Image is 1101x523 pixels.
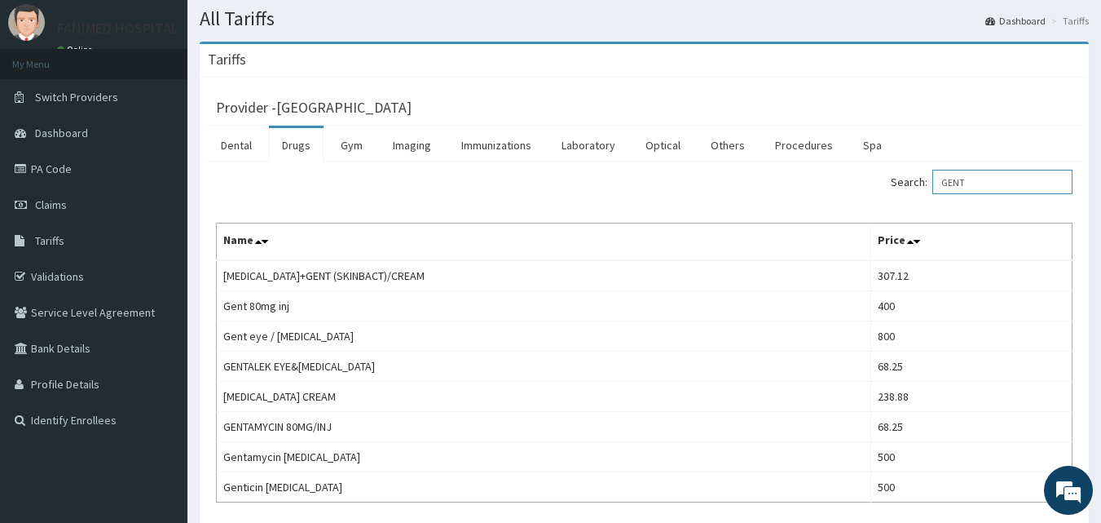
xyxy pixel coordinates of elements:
[891,170,1072,194] label: Search:
[871,260,1072,291] td: 307.12
[208,128,265,162] a: Dental
[871,321,1072,352] td: 800
[871,442,1072,472] td: 500
[216,100,412,115] h3: Provider - [GEOGRAPHIC_DATA]
[871,291,1072,321] td: 400
[35,90,118,104] span: Switch Providers
[871,382,1072,412] td: 238.88
[328,128,376,162] a: Gym
[269,128,324,162] a: Drugs
[217,382,871,412] td: [MEDICAL_DATA] CREAM
[200,8,1089,29] h1: All Tariffs
[548,128,628,162] a: Laboratory
[57,21,178,36] p: FANIMED HOSPITAL
[871,352,1072,382] td: 68.25
[380,128,444,162] a: Imaging
[267,8,306,47] div: Minimize live chat window
[30,82,66,122] img: d_794563401_company_1708531726252_794563401
[217,472,871,503] td: Genticin [MEDICAL_DATA]
[217,224,871,261] th: Name
[217,352,871,382] td: GENTALEK EYE&[MEDICAL_DATA]
[8,4,45,41] img: User Image
[95,157,225,322] span: We're online!
[8,349,310,406] textarea: Type your message and hit 'Enter'
[1047,14,1089,28] li: Tariffs
[871,412,1072,442] td: 68.25
[932,170,1072,194] input: Search:
[35,197,67,212] span: Claims
[985,14,1046,28] a: Dashboard
[85,91,274,113] div: Chat with us now
[217,412,871,442] td: GENTAMYCIN 80MG/INJ
[448,128,544,162] a: Immunizations
[762,128,846,162] a: Procedures
[208,52,246,67] h3: Tariffs
[871,224,1072,261] th: Price
[871,472,1072,503] td: 500
[217,442,871,472] td: Gentamycin [MEDICAL_DATA]
[850,128,895,162] a: Spa
[217,291,871,321] td: Gent 80mg inj
[698,128,758,162] a: Others
[217,260,871,291] td: [MEDICAL_DATA]+GENT (SKINBACT)/CREAM
[35,126,88,140] span: Dashboard
[217,321,871,352] td: Gent eye / [MEDICAL_DATA]
[35,233,64,248] span: Tariffs
[57,44,96,55] a: Online
[632,128,694,162] a: Optical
